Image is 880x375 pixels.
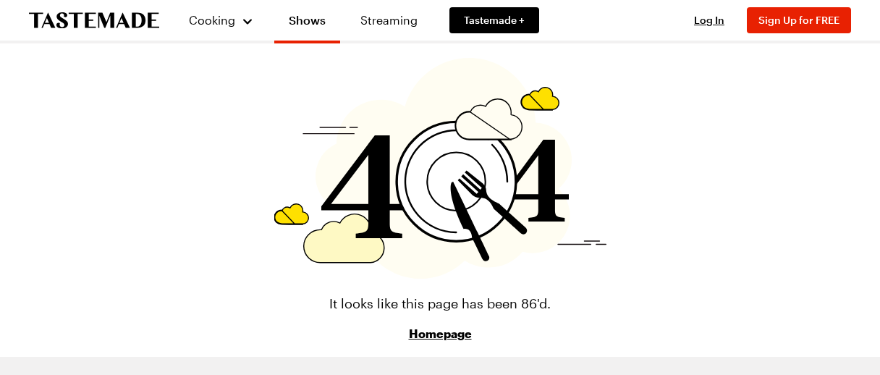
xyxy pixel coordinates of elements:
span: Log In [694,14,724,26]
a: Homepage [409,325,472,342]
span: Cooking [189,13,235,27]
span: Tastemade + [464,13,525,28]
a: Tastemade + [449,7,539,33]
img: 404 [274,58,606,279]
button: Sign Up for FREE [747,7,851,33]
button: Log In [680,13,738,28]
a: To Tastemade Home Page [29,12,159,29]
p: It looks like this page has been 86'd. [329,293,551,313]
button: Cooking [188,3,254,38]
a: Shows [274,3,340,43]
span: Sign Up for FREE [758,14,839,26]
